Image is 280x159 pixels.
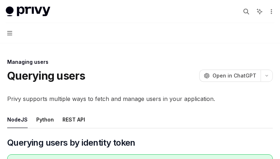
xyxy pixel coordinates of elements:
span: Privy supports multiple ways to fetch and manage users in your application. [7,94,273,104]
button: Python [36,111,54,128]
button: REST API [62,111,85,128]
button: Open in ChatGPT [199,70,261,82]
div: Managing users [7,58,273,66]
button: More actions [267,6,274,17]
button: NodeJS [7,111,28,128]
img: light logo [6,6,50,17]
h1: Querying users [7,69,85,82]
span: Querying users by identity token [7,137,135,149]
span: Open in ChatGPT [213,72,256,79]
